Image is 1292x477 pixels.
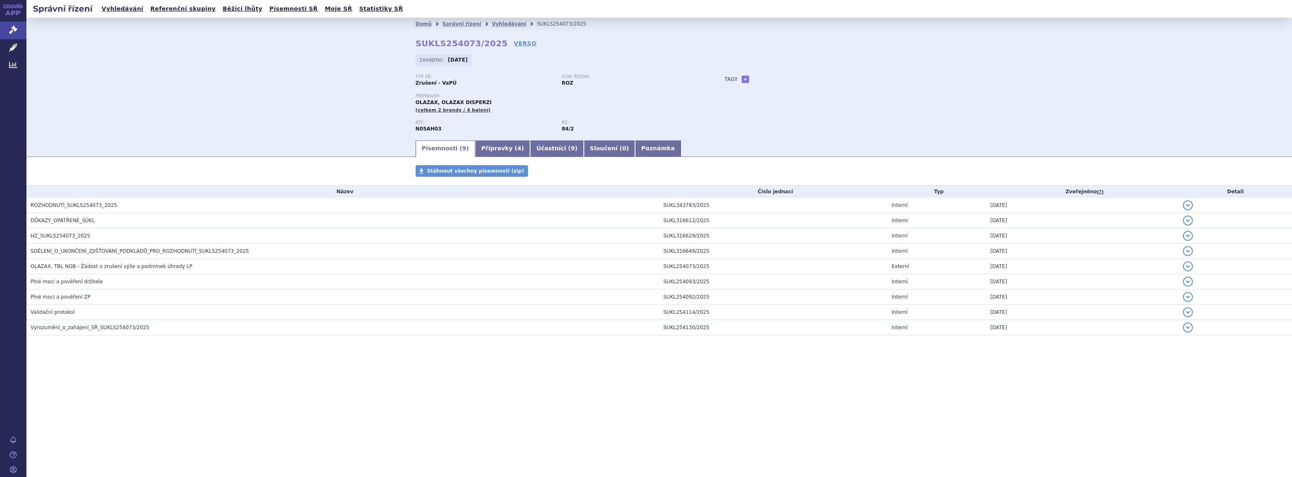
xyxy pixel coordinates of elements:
a: Běžící lhůty [220,3,265,14]
span: Stáhnout všechny písemnosti (zip) [427,168,524,174]
td: [DATE] [986,228,1179,244]
span: OLAZAX, OLAZAX DISPERZI [416,100,492,105]
th: Typ [888,185,986,198]
a: Písemnosti (9) [416,140,475,157]
span: Zahájeno: [420,57,446,63]
th: Název [26,185,659,198]
td: SUKL343783/2025 [659,198,888,213]
td: SUKL254093/2025 [659,274,888,290]
a: Písemnosti SŘ [267,3,320,14]
button: detail [1183,277,1193,287]
span: Validační protokol [31,309,75,315]
button: detail [1183,261,1193,271]
button: detail [1183,246,1193,256]
span: Interní [892,279,908,285]
a: + [742,76,749,83]
span: Interní [892,202,908,208]
span: Interní [892,309,908,315]
a: Přípravky (4) [475,140,530,157]
strong: [DATE] [448,57,468,63]
strong: SUKLS254073/2025 [416,38,508,48]
a: VERSO [514,39,536,47]
td: [DATE] [986,274,1179,290]
span: Vyrozumění_o_zahájení_SŘ_SUKLS254073/2025 [31,325,149,330]
td: [DATE] [986,259,1179,274]
p: Stav řízení: [562,74,700,79]
span: Interní [892,218,908,223]
button: detail [1183,292,1193,302]
th: Detail [1179,185,1292,198]
button: detail [1183,231,1193,241]
span: 4 [517,145,521,152]
td: SUKL316629/2025 [659,228,888,244]
button: detail [1183,200,1193,210]
li: SUKLS254073/2025 [537,18,597,30]
a: Domů [416,21,432,27]
span: HZ_SUKLS254073_2025 [31,233,90,239]
span: SDĚLENÍ_O_UKONČENÍ_ZJIŠŤOVÁNÍ_PODKLADŮ_PRO_ROZHODNUTÍ_SUKLS254073_2025 [31,248,249,254]
button: detail [1183,323,1193,332]
td: [DATE] [986,213,1179,228]
strong: OLANZAPIN [416,126,442,132]
a: Stáhnout všechny písemnosti (zip) [416,165,528,177]
span: Interní [892,233,908,239]
p: RS: [562,120,700,125]
span: Plné moci a pověření ZP [31,294,90,300]
td: SUKL254114/2025 [659,305,888,320]
th: Číslo jednací [659,185,888,198]
a: Správní řízení [443,21,481,27]
button: detail [1183,216,1193,225]
h2: Správní řízení [26,3,99,14]
td: SUKL254130/2025 [659,320,888,335]
strong: Zrušení - VaPÚ [416,80,457,86]
td: [DATE] [986,320,1179,335]
td: [DATE] [986,305,1179,320]
td: SUKL316612/2025 [659,213,888,228]
span: 9 [571,145,575,152]
td: SUKL254073/2025 [659,259,888,274]
a: Poznámka [635,140,681,157]
span: OLAZAX, TBL NOB - Žádost o zrušení výše a podmínek úhrady LP [31,263,192,269]
span: Plné moci a pověření držitele [31,279,103,285]
abbr: (?) [1097,189,1104,195]
span: 9 [462,145,466,152]
p: Přípravky: [416,94,708,99]
strong: antipsychotika třetí volby - speciální, p.o. [562,126,574,132]
a: Vyhledávání [492,21,526,27]
a: Účastníci (9) [530,140,583,157]
span: Interní [892,294,908,300]
td: [DATE] [986,244,1179,259]
span: Externí [892,263,909,269]
th: Zveřejněno [986,185,1179,198]
a: Referenční skupiny [148,3,218,14]
p: ATC: [416,120,554,125]
span: Interní [892,248,908,254]
a: Statistiky SŘ [357,3,405,14]
td: [DATE] [986,198,1179,213]
p: Typ SŘ: [416,74,554,79]
button: detail [1183,307,1193,317]
td: SUKL254092/2025 [659,290,888,305]
a: Sloučení (0) [584,140,635,157]
span: ROZHODNUTÍ_SUKLS254073_2025 [31,202,117,208]
span: 0 [622,145,626,152]
span: Interní [892,325,908,330]
h3: Tagy [725,74,738,84]
a: Vyhledávání [99,3,146,14]
span: DŮKAZY_OPATŘENÉ_SÚKL [31,218,95,223]
span: (celkem 2 brandy / 4 balení) [416,107,491,113]
td: [DATE] [986,290,1179,305]
a: Moje SŘ [322,3,355,14]
strong: ROZ [562,80,573,86]
td: SUKL316649/2025 [659,244,888,259]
